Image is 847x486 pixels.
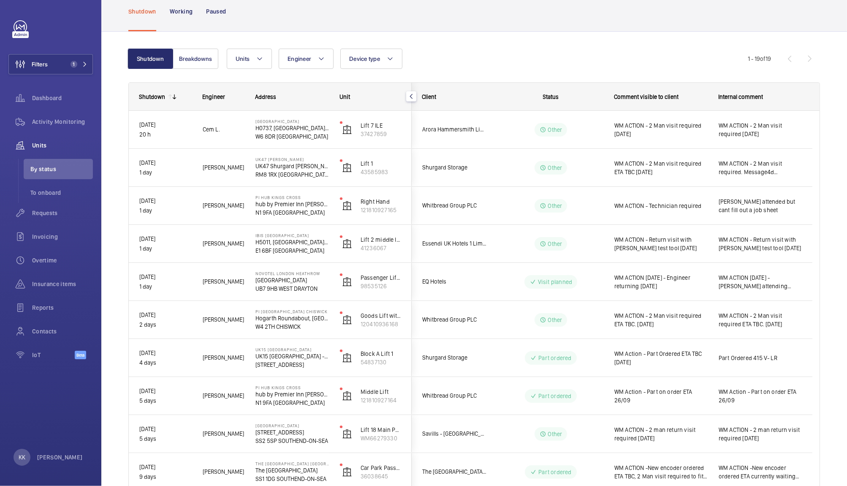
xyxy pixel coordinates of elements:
span: WM ACTION - Technician required [614,202,708,210]
p: [DATE] [139,196,192,206]
p: N1 9FA [GEOGRAPHIC_DATA] [255,399,329,407]
span: Whitbread Group PLC [422,315,487,325]
p: 54837130 [361,358,401,366]
span: [PERSON_NAME] [203,239,244,248]
p: Part ordered [538,468,571,476]
p: 1 day [139,282,192,292]
p: [STREET_ADDRESS] [255,428,329,437]
p: Lift 1 [361,159,401,168]
span: Engineer [202,93,225,100]
span: [PERSON_NAME] [203,391,244,401]
span: Comment visible to client [614,93,679,100]
span: Internal comment [718,93,763,100]
img: elevator.svg [342,277,352,287]
p: Working [170,7,193,16]
p: Part ordered [538,392,571,400]
span: Savills - [GEOGRAPHIC_DATA] [422,429,487,439]
p: 36038645 [361,472,401,481]
p: 43585983 [361,168,401,176]
span: 1 [71,61,77,68]
p: hub by Premier Inn [PERSON_NAME][GEOGRAPHIC_DATA] [255,390,329,399]
span: Dashboard [32,94,93,102]
span: WM ACTION -New encoder ordered ETA currently waiting for supplier to confirm, 2 Man visit require... [719,464,802,481]
p: SS1 1DG SOUTHEND-ON-SEA [255,475,329,483]
span: Device type [349,55,380,62]
p: 5 days [139,434,192,444]
p: Lift 2 middle lift [361,235,401,244]
p: 5 days [139,396,192,406]
p: UK47 [PERSON_NAME] [255,157,329,162]
p: Lift 18 Main Passenger Lift [361,426,401,434]
p: H0737, [GEOGRAPHIC_DATA], 1 Shortlands, [GEOGRAPHIC_DATA] [255,124,329,132]
p: W4 2TH CHISWICK [255,322,329,331]
p: Other [548,126,562,134]
p: PI Hub Kings Cross [255,195,329,200]
span: By status [30,165,93,173]
p: 120410936168 [361,320,401,328]
p: KK [19,453,25,461]
span: of [760,55,766,62]
p: [DATE] [139,424,192,434]
img: elevator.svg [342,163,352,173]
p: 121810927164 [361,396,401,404]
div: Shutdown [139,93,165,100]
p: N1 9FA [GEOGRAPHIC_DATA] [255,208,329,217]
p: 121810927165 [361,206,401,214]
p: 98535126 [361,282,401,290]
span: Units [236,55,250,62]
p: [DATE] [139,234,192,244]
span: WM ACTION - 2 Man visit required ETA TBC [DATE] [614,159,708,176]
p: SS2 5SP SOUTHEND-ON-SEA [255,437,329,445]
span: Whitbread Group PLC [422,391,487,401]
p: [DATE] [139,120,192,130]
button: Filters1 [8,54,93,74]
span: Address [255,93,276,100]
span: WM ACTION - 2 man return visit required [DATE] [614,426,708,442]
span: Overtime [32,256,93,265]
span: WM ACTION -New encoder ordered ETA TBC, 2 Man visit required to fit ETA TBC [DATE] [614,464,708,481]
span: WM ACTION - 2 Man visit required [DATE] [614,121,708,138]
span: WM ACTION - Return visit with [PERSON_NAME] test tool [DATE] [614,235,708,252]
span: Contacts [32,327,93,336]
p: [GEOGRAPHIC_DATA] [255,119,329,124]
p: [DATE] [139,272,192,282]
img: elevator.svg [342,201,352,211]
span: [PERSON_NAME] [203,315,244,325]
p: 37427859 [361,130,401,138]
p: [STREET_ADDRESS] [255,360,329,369]
span: Filters [32,60,48,68]
span: [PERSON_NAME] [203,201,244,210]
span: WM ACTION - Return visit with [PERSON_NAME] test tool [DATE] [719,235,802,252]
img: elevator.svg [342,467,352,477]
p: [DATE] [139,462,192,472]
span: Arora Hammersmith Limited [422,125,487,134]
p: PI Hub Kings Cross [255,385,329,390]
p: Right Hand [361,197,401,206]
img: elevator.svg [342,315,352,325]
p: 1 day [139,168,192,177]
img: elevator.svg [342,239,352,249]
p: Other [548,240,562,248]
p: The [GEOGRAPHIC_DATA] [255,466,329,475]
p: Other [548,164,562,172]
p: hub by Premier Inn [PERSON_NAME][GEOGRAPHIC_DATA] [255,200,329,208]
p: Shutdown [128,7,156,16]
p: PI [GEOGRAPHIC_DATA] Chiswick [255,309,329,314]
p: Paused [206,7,226,16]
span: WM ACTION [DATE] - Engineer returning [DATE] [614,273,708,290]
span: IoT [32,351,75,359]
p: UK47 Shurgard [PERSON_NAME] - [STREET_ADDRESS] [255,162,329,170]
p: Other [548,316,562,324]
span: WM ACTION - 2 Man visit required ETA TBC. [DATE] [614,311,708,328]
p: 1 day [139,206,192,216]
button: Breakdowns [173,49,218,69]
span: [PERSON_NAME] [203,277,244,287]
p: RM8 1RX [GEOGRAPHIC_DATA] [255,170,329,179]
span: Whitbread Group PLC [422,201,487,210]
p: 4 days [139,358,192,368]
button: Engineer [279,49,334,69]
button: Units [227,49,272,69]
img: elevator.svg [342,429,352,439]
span: Reports [32,303,93,312]
p: WM66279330 [361,434,401,442]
